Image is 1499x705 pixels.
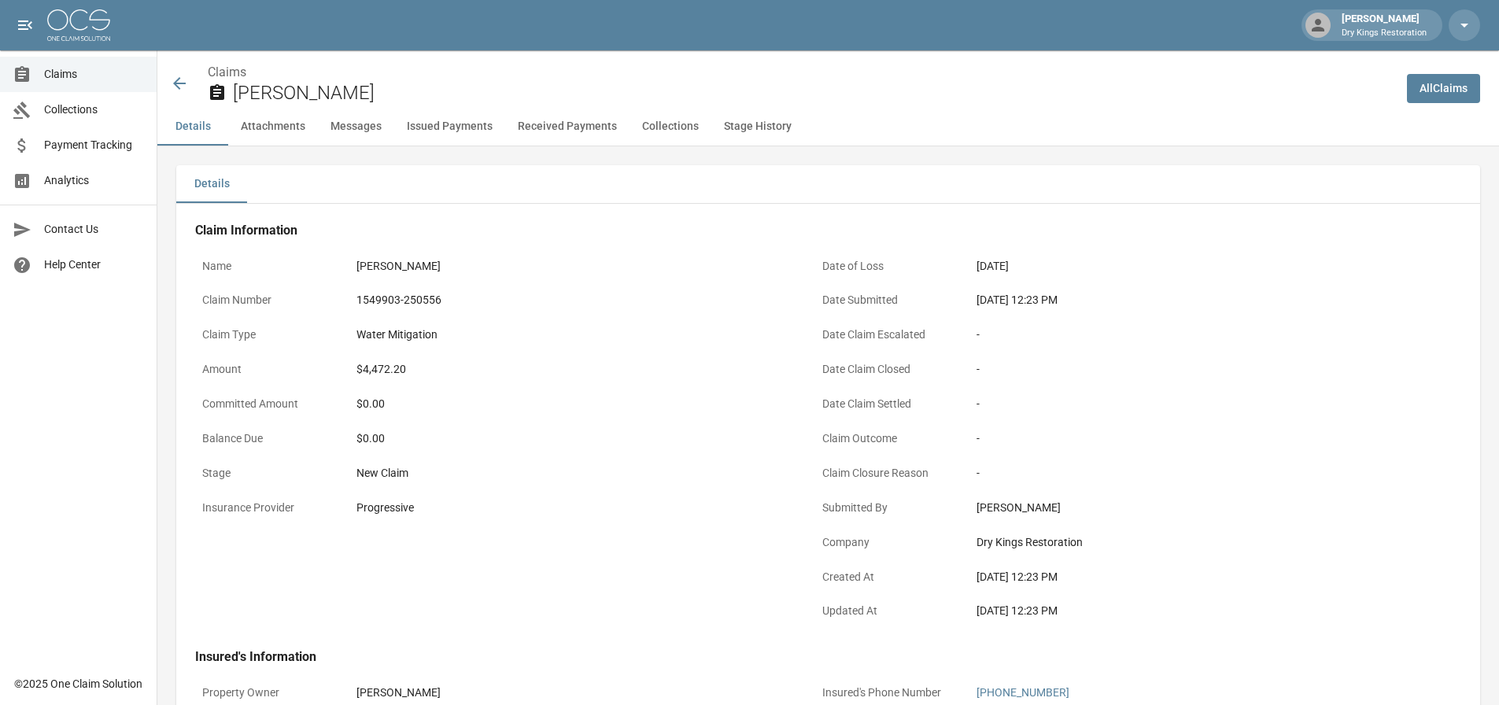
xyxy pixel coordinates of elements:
button: Stage History [711,108,804,146]
div: anchor tabs [157,108,1499,146]
button: Received Payments [505,108,630,146]
p: Claim Outcome [815,423,957,454]
p: Created At [815,562,957,592]
p: Date Submitted [815,285,957,316]
div: [DATE] [977,258,1009,275]
p: Date of Loss [815,251,957,282]
nav: breadcrumb [208,63,1394,82]
div: $0.00 [356,430,789,447]
p: Balance Due [195,423,337,454]
button: Attachments [228,108,318,146]
h4: Insured's Information [195,649,1416,665]
button: Messages [318,108,394,146]
p: Amount [195,354,337,385]
div: [DATE] 12:23 PM [977,569,1409,585]
div: Progressive [356,500,414,516]
span: Collections [44,102,144,118]
button: Details [176,165,247,203]
div: - [977,465,1409,482]
div: [DATE] 12:23 PM [977,292,1409,308]
p: Dry Kings Restoration [1342,27,1427,40]
div: [PERSON_NAME] [1335,11,1433,39]
span: Help Center [44,257,144,273]
p: Claim Type [195,319,337,350]
div: - [977,430,1409,447]
p: Claim Number [195,285,337,316]
div: $0.00 [356,396,789,412]
p: Submitted By [815,493,957,523]
div: [PERSON_NAME] [356,258,441,275]
a: [PHONE_NUMBER] [977,686,1069,699]
span: Contact Us [44,221,144,238]
div: © 2025 One Claim Solution [14,676,142,692]
div: - [977,327,1409,343]
div: - [977,361,1409,378]
p: Updated At [815,596,957,626]
div: [DATE] 12:23 PM [977,603,1409,619]
span: Claims [44,66,144,83]
p: Date Claim Closed [815,354,957,385]
p: Name [195,251,337,282]
p: Date Claim Escalated [815,319,957,350]
a: Claims [208,65,246,79]
div: Water Mitigation [356,327,438,343]
div: 1549903-250556 [356,292,441,308]
p: Committed Amount [195,389,337,419]
a: AllClaims [1407,74,1480,103]
button: open drawer [9,9,41,41]
h2: [PERSON_NAME] [233,82,1394,105]
span: Payment Tracking [44,137,144,153]
p: Date Claim Settled [815,389,957,419]
h4: Claim Information [195,223,1416,238]
button: Issued Payments [394,108,505,146]
div: $4,472.20 [356,361,406,378]
div: Dry Kings Restoration [977,534,1409,551]
span: Analytics [44,172,144,189]
button: Details [157,108,228,146]
p: Insurance Provider [195,493,337,523]
div: [PERSON_NAME] [356,685,441,701]
img: ocs-logo-white-transparent.png [47,9,110,41]
button: Collections [630,108,711,146]
p: Company [815,527,957,558]
div: [PERSON_NAME] [977,500,1409,516]
div: details tabs [176,165,1480,203]
div: - [977,396,1409,412]
p: Claim Closure Reason [815,458,957,489]
div: New Claim [356,465,789,482]
p: Stage [195,458,337,489]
